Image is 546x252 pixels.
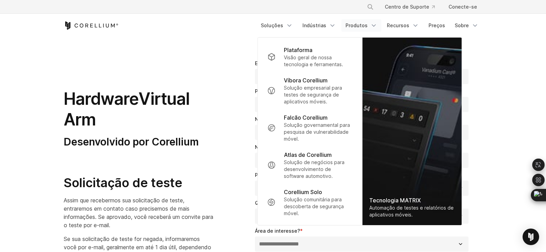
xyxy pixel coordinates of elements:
[523,229,539,245] div: Abra o Intercom Messenger
[449,4,477,10] font: Conecte-se
[255,60,270,66] font: E-mail
[284,122,350,142] font: Solução governamental para pesquisa de vulnerabilidade móvel.
[284,159,344,179] font: Solução de negócios para desenvolvimento de software automotivo.
[262,109,358,147] a: Falcão Corellium Solução governamental para pesquisa de vulnerabilidade móvel.
[429,22,445,28] font: Preços
[455,22,469,28] font: Sobre
[284,54,343,67] font: Visão geral de nossa tecnologia e ferramentas.
[255,172,283,178] font: País/Região
[262,42,358,72] a: Plataforma Visão geral de nossa tecnologia e ferramentas.
[385,4,429,10] font: Centro de Suporte
[261,22,283,28] font: Soluções
[359,1,483,13] div: Menu de navegação
[262,184,358,221] a: Corellium Solo Solução comunitária para descoberta de segurança móvel.
[64,175,182,190] font: Solicitação de teste
[362,38,462,225] img: Matrix_WebNav_1x
[255,200,302,206] font: Qual é o seu setor?
[64,135,199,148] font: Desenvolvido por Corellium
[364,1,377,13] button: Procurar
[284,189,322,195] font: Corellium Solo
[369,197,421,204] font: Tecnologia MATRIX
[257,19,483,32] div: Menu de navegação
[64,21,119,30] a: Página inicial do Corellium
[284,114,328,121] font: Falcão Corellium
[255,88,290,94] font: Primeiro nome
[284,196,344,216] font: Solução comunitária para descoberta de segurança móvel.
[284,151,332,158] font: Atlas de Corellium
[346,22,368,28] font: Produtos
[302,22,326,28] font: Indústrias
[64,89,190,130] font: Virtual Arm
[387,22,409,28] font: Recursos
[284,85,342,104] font: Solução empresarial para testes de segurança de aplicativos móveis.
[262,147,358,184] a: Atlas de Corellium Solução de negócios para desenvolvimento de software automotivo.
[255,144,303,150] font: Número de telefone
[284,77,328,84] font: Víbora Corellium
[64,197,213,229] font: Assim que recebermos sua solicitação de teste, entraremos em contato caso precisemos de mais info...
[262,72,358,109] a: Víbora Corellium Solução empresarial para testes de segurança de aplicativos móveis.
[64,89,138,109] font: Hardware
[255,228,300,234] font: Área de interesse?
[362,38,462,225] a: Tecnologia MATRIX Automação de testes e relatórios de aplicativos móveis.
[369,205,454,218] font: Automação de testes e relatórios de aplicativos móveis.
[284,47,312,53] font: Plataforma
[255,116,307,122] font: Nome da organização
